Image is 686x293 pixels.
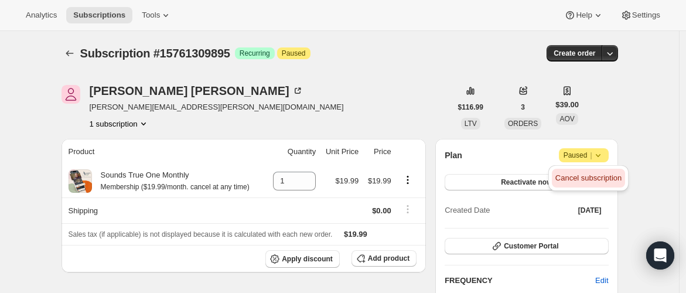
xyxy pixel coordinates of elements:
[554,49,595,58] span: Create order
[445,238,608,254] button: Customer Portal
[514,99,532,115] button: 3
[445,275,595,287] h2: FREQUENCY
[445,205,490,216] span: Created Date
[80,47,230,60] span: Subscription #15761309895
[319,139,362,165] th: Unit Price
[465,120,477,128] span: LTV
[368,176,391,185] span: $19.99
[590,151,592,160] span: |
[578,206,602,215] span: [DATE]
[613,7,667,23] button: Settings
[62,85,80,104] span: Thomas Miller
[508,120,538,128] span: ORDERS
[66,7,132,23] button: Subscriptions
[336,176,359,185] span: $19.99
[504,241,558,251] span: Customer Portal
[559,115,574,123] span: AOV
[451,99,490,115] button: $116.99
[62,139,267,165] th: Product
[571,202,609,219] button: [DATE]
[135,7,179,23] button: Tools
[564,149,604,161] span: Paused
[19,7,64,23] button: Analytics
[90,101,344,113] span: [PERSON_NAME][EMAIL_ADDRESS][PERSON_NAME][DOMAIN_NAME]
[282,254,333,264] span: Apply discount
[576,11,592,20] span: Help
[646,241,674,270] div: Open Intercom Messenger
[588,271,615,290] button: Edit
[101,183,250,191] small: Membership ($19.99/month. cancel at any time)
[240,49,270,58] span: Recurring
[282,49,306,58] span: Paused
[92,169,250,193] div: Sounds True One Monthly
[351,250,417,267] button: Add product
[632,11,660,20] span: Settings
[90,85,303,97] div: [PERSON_NAME] [PERSON_NAME]
[73,11,125,20] span: Subscriptions
[62,45,78,62] button: Subscriptions
[547,45,602,62] button: Create order
[445,149,462,161] h2: Plan
[398,203,417,216] button: Shipping actions
[62,197,267,223] th: Shipping
[69,230,333,239] span: Sales tax (if applicable) is not displayed because it is calculated with each new order.
[555,99,579,111] span: $39.00
[344,230,367,239] span: $19.99
[368,254,409,263] span: Add product
[555,173,622,182] span: Cancel subscription
[595,275,608,287] span: Edit
[142,11,160,20] span: Tools
[265,250,340,268] button: Apply discount
[90,118,149,130] button: Product actions
[552,169,625,188] button: Cancel subscription
[362,139,394,165] th: Price
[398,173,417,186] button: Product actions
[69,169,92,193] img: product img
[445,174,608,190] button: Reactivate now
[521,103,525,112] span: 3
[372,206,391,215] span: $0.00
[458,103,483,112] span: $116.99
[501,178,552,187] span: Reactivate now
[26,11,57,20] span: Analytics
[266,139,319,165] th: Quantity
[557,7,610,23] button: Help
